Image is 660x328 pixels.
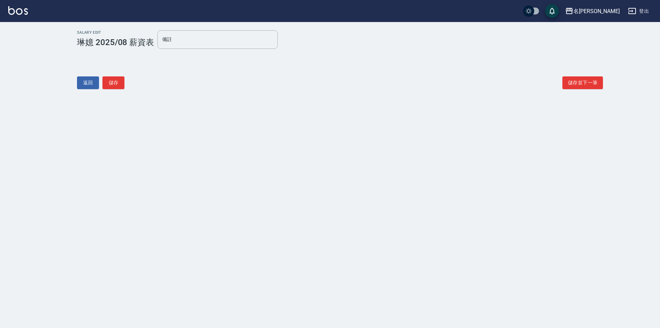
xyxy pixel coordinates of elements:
button: 儲存 [102,76,124,89]
button: 名[PERSON_NAME] [562,4,623,18]
div: 名[PERSON_NAME] [573,7,620,15]
button: 儲存並下一筆 [562,76,603,89]
button: 登出 [625,5,652,18]
button: 返回 [77,76,99,89]
button: save [545,4,559,18]
img: Logo [8,6,28,15]
h3: 琳嬑 2025/08 薪資表 [77,38,154,47]
h2: Salary Edit [77,30,154,35]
